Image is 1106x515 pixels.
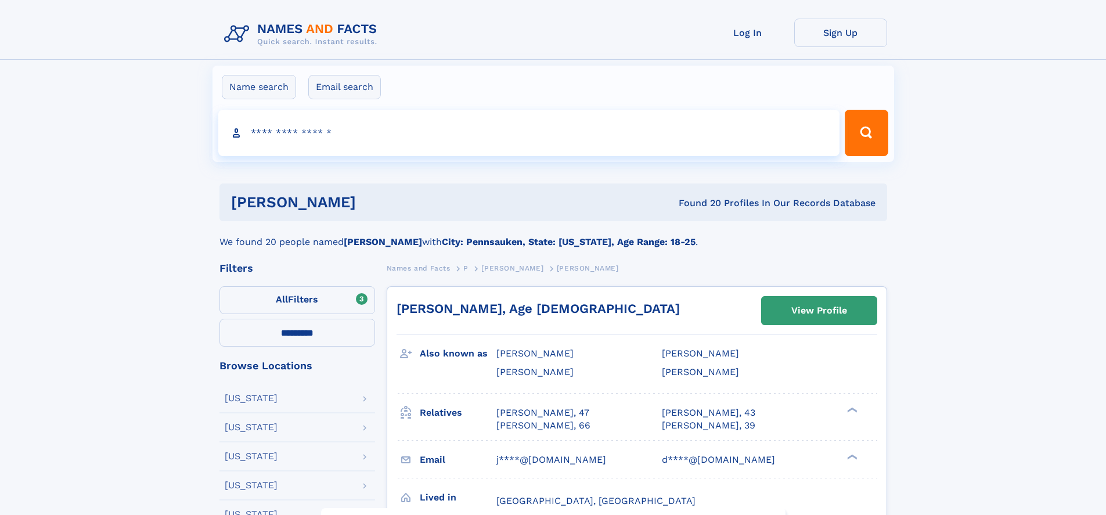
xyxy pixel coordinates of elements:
span: [GEOGRAPHIC_DATA], [GEOGRAPHIC_DATA] [496,495,696,506]
b: City: Pennsauken, State: [US_STATE], Age Range: 18-25 [442,236,696,247]
a: [PERSON_NAME], 43 [662,406,755,419]
div: We found 20 people named with . [219,221,887,249]
img: Logo Names and Facts [219,19,387,50]
a: Names and Facts [387,261,451,275]
span: All [276,294,288,305]
div: [US_STATE] [225,481,278,490]
div: [US_STATE] [225,423,278,432]
input: search input [218,110,840,156]
h3: Relatives [420,403,496,423]
h3: Lived in [420,488,496,507]
div: View Profile [791,297,847,324]
label: Name search [222,75,296,99]
b: [PERSON_NAME] [344,236,422,247]
span: [PERSON_NAME] [557,264,619,272]
h3: Also known as [420,344,496,363]
a: [PERSON_NAME], 47 [496,406,589,419]
span: [PERSON_NAME] [662,348,739,359]
span: [PERSON_NAME] [662,366,739,377]
div: Filters [219,263,375,273]
div: ❯ [844,453,858,460]
a: View Profile [762,297,877,325]
h3: Email [420,450,496,470]
span: [PERSON_NAME] [496,366,574,377]
div: ❯ [844,406,858,413]
label: Email search [308,75,381,99]
a: [PERSON_NAME], 66 [496,419,590,432]
a: P [463,261,469,275]
a: [PERSON_NAME], Age [DEMOGRAPHIC_DATA] [397,301,680,316]
button: Search Button [845,110,888,156]
div: Browse Locations [219,361,375,371]
div: [US_STATE] [225,452,278,461]
h1: [PERSON_NAME] [231,195,517,210]
span: [PERSON_NAME] [496,348,574,359]
div: [US_STATE] [225,394,278,403]
span: [PERSON_NAME] [481,264,543,272]
a: Sign Up [794,19,887,47]
label: Filters [219,286,375,314]
a: [PERSON_NAME], 39 [662,419,755,432]
span: P [463,264,469,272]
a: [PERSON_NAME] [481,261,543,275]
a: Log In [701,19,794,47]
div: Found 20 Profiles In Our Records Database [517,197,876,210]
